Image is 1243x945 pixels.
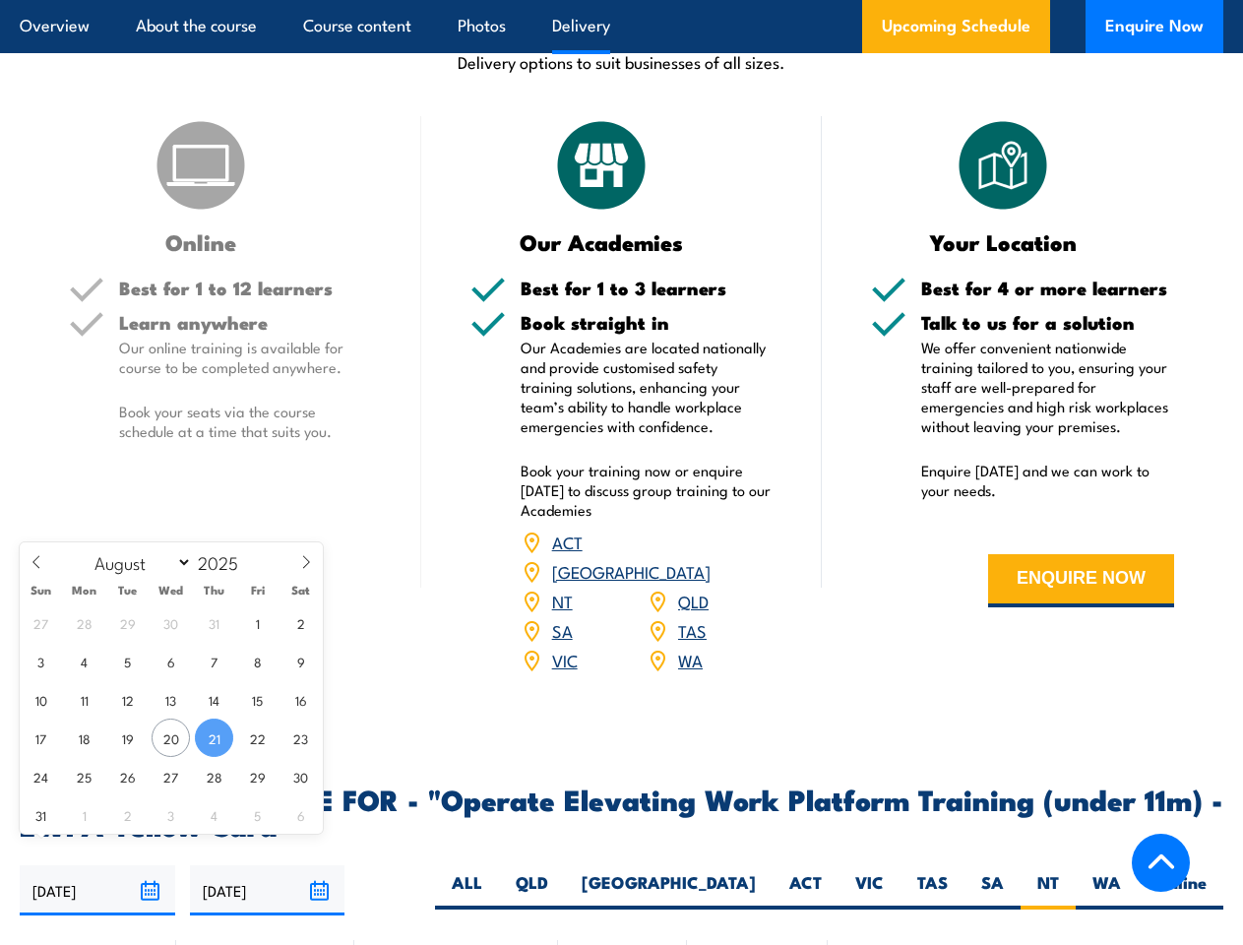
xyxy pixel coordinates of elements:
[20,865,175,915] input: From date
[1076,871,1138,910] label: WA
[281,795,320,834] span: September 6, 2025
[678,589,709,612] a: QLD
[281,719,320,757] span: August 23, 2025
[119,402,372,441] p: Book your seats via the course schedule at a time that suits you.
[192,550,257,574] input: Year
[1021,871,1076,910] label: NT
[195,680,233,719] span: August 14, 2025
[119,313,372,332] h5: Learn anywhere
[119,279,372,297] h5: Best for 1 to 12 learners
[921,461,1174,500] p: Enquire [DATE] and we can work to your needs.
[238,795,277,834] span: September 5, 2025
[988,554,1174,607] button: ENQUIRE NOW
[195,757,233,795] span: August 28, 2025
[521,279,774,297] h5: Best for 1 to 3 learners
[281,757,320,795] span: August 30, 2025
[22,795,60,834] span: August 31, 2025
[119,338,372,377] p: Our online training is available for course to be completed anywhere.
[238,603,277,642] span: August 1, 2025
[65,757,103,795] span: August 25, 2025
[521,338,774,436] p: Our Academies are located nationally and provide customised safety training solutions, enhancing ...
[921,279,1174,297] h5: Best for 4 or more learners
[20,786,1223,837] h2: UPCOMING SCHEDULE FOR - "Operate Elevating Work Platform Training (under 11m) - EWPA Yellow Card"
[152,603,190,642] span: July 30, 2025
[773,871,839,910] label: ACT
[108,757,147,795] span: August 26, 2025
[152,719,190,757] span: August 20, 2025
[20,50,1223,73] p: Delivery options to suit businesses of all sizes.
[63,584,106,597] span: Mon
[22,757,60,795] span: August 24, 2025
[65,603,103,642] span: July 28, 2025
[65,795,103,834] span: September 1, 2025
[238,719,277,757] span: August 22, 2025
[20,584,63,597] span: Sun
[108,795,147,834] span: September 2, 2025
[106,584,150,597] span: Tue
[565,871,773,910] label: [GEOGRAPHIC_DATA]
[435,871,499,910] label: ALL
[871,230,1135,253] h3: Your Location
[921,338,1174,436] p: We offer convenient nationwide training tailored to you, ensuring your staff are well-prepared fo...
[152,680,190,719] span: August 13, 2025
[152,757,190,795] span: August 27, 2025
[238,757,277,795] span: August 29, 2025
[195,795,233,834] span: September 4, 2025
[236,584,280,597] span: Fri
[65,680,103,719] span: August 11, 2025
[152,795,190,834] span: September 3, 2025
[65,642,103,680] span: August 4, 2025
[69,230,333,253] h3: Online
[839,871,901,910] label: VIC
[281,680,320,719] span: August 16, 2025
[238,680,277,719] span: August 15, 2025
[195,642,233,680] span: August 7, 2025
[678,618,707,642] a: TAS
[552,530,583,553] a: ACT
[195,603,233,642] span: July 31, 2025
[108,642,147,680] span: August 5, 2025
[552,559,711,583] a: [GEOGRAPHIC_DATA]
[150,584,193,597] span: Wed
[65,719,103,757] span: August 18, 2025
[470,230,734,253] h3: Our Academies
[22,680,60,719] span: August 10, 2025
[552,589,573,612] a: NT
[921,313,1174,332] h5: Talk to us for a solution
[190,865,345,915] input: To date
[108,603,147,642] span: July 29, 2025
[22,603,60,642] span: July 27, 2025
[281,642,320,680] span: August 9, 2025
[195,719,233,757] span: August 21, 2025
[152,642,190,680] span: August 6, 2025
[552,648,578,671] a: VIC
[521,313,774,332] h5: Book straight in
[964,871,1021,910] label: SA
[238,642,277,680] span: August 8, 2025
[678,648,703,671] a: WA
[22,719,60,757] span: August 17, 2025
[1138,871,1223,910] label: Online
[86,549,193,575] select: Month
[108,719,147,757] span: August 19, 2025
[108,680,147,719] span: August 12, 2025
[193,584,236,597] span: Thu
[280,584,323,597] span: Sat
[22,642,60,680] span: August 3, 2025
[499,871,565,910] label: QLD
[521,461,774,520] p: Book your training now or enquire [DATE] to discuss group training to our Academies
[901,871,964,910] label: TAS
[281,603,320,642] span: August 2, 2025
[552,618,573,642] a: SA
